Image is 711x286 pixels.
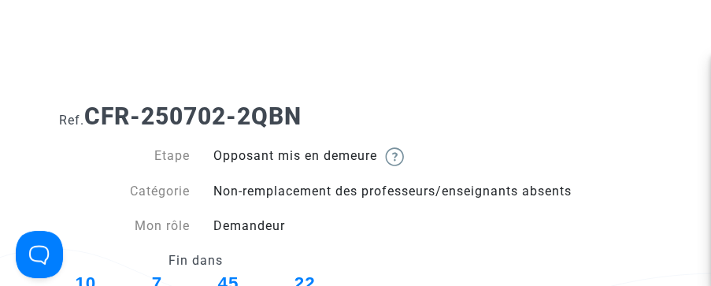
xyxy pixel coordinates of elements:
div: Catégorie [47,182,202,201]
div: Fin dans [47,251,343,270]
span: Ref. [59,113,84,128]
iframe: Help Scout Beacon - Open [16,231,63,278]
div: Demandeur [202,217,664,236]
div: Mon rôle [47,217,202,236]
div: Opposant mis en demeure [202,147,664,166]
img: help.svg [385,147,404,166]
div: Non-remplacement des professeurs/enseignants absents [202,182,664,201]
b: CFR-250702-2QBN [84,102,302,130]
div: Etape [47,147,202,166]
